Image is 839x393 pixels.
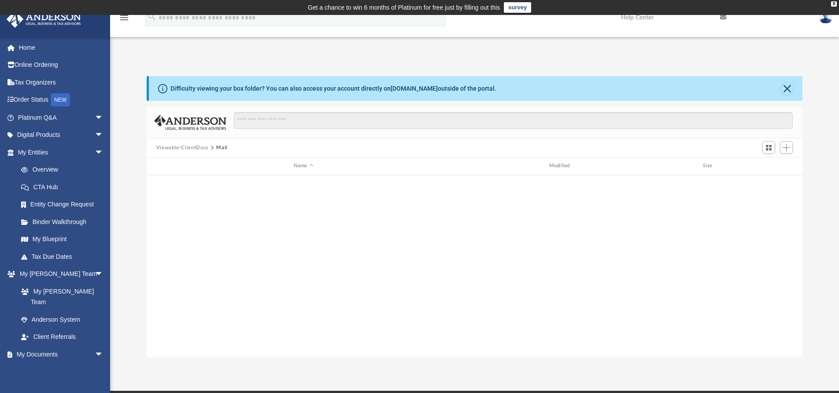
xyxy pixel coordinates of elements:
[6,56,117,74] a: Online Ordering
[95,109,112,127] span: arrow_drop_down
[731,162,792,170] div: id
[6,265,112,283] a: My [PERSON_NAME] Teamarrow_drop_down
[12,311,112,328] a: Anderson System
[147,175,803,357] div: grid
[504,2,531,13] a: survey
[6,143,117,161] a: My Entitiesarrow_drop_down
[6,73,117,91] a: Tax Organizers
[119,17,129,23] a: menu
[95,126,112,144] span: arrow_drop_down
[216,144,228,152] button: Mail
[6,91,117,109] a: Order StatusNEW
[12,213,117,231] a: Binder Walkthrough
[6,126,117,144] a: Digital Productsarrow_drop_down
[781,82,793,95] button: Close
[831,1,837,7] div: close
[95,265,112,283] span: arrow_drop_down
[6,109,117,126] a: Platinum Q&Aarrow_drop_down
[12,196,117,213] a: Entity Change Request
[51,93,70,107] div: NEW
[119,12,129,23] i: menu
[12,328,112,346] a: Client Referrals
[819,11,832,24] img: User Pic
[391,85,438,92] a: [DOMAIN_NAME]
[147,12,157,22] i: search
[780,141,793,154] button: Add
[12,231,112,248] a: My Blueprint
[691,162,727,170] div: Size
[176,162,430,170] div: Name
[12,248,117,265] a: Tax Due Dates
[308,2,500,13] div: Get a chance to win 6 months of Platinum for free just by filling out this
[434,162,687,170] div: Modified
[151,162,173,170] div: id
[6,39,117,56] a: Home
[95,345,112,364] span: arrow_drop_down
[4,11,84,28] img: Anderson Advisors Platinum Portal
[12,161,117,179] a: Overview
[234,112,793,129] input: Search files and folders
[12,283,108,311] a: My [PERSON_NAME] Team
[6,345,112,363] a: My Documentsarrow_drop_down
[170,84,496,93] div: Difficulty viewing your box folder? You can also access your account directly on outside of the p...
[95,143,112,162] span: arrow_drop_down
[762,141,776,154] button: Switch to Grid View
[12,178,117,196] a: CTA Hub
[12,363,108,381] a: Box
[156,144,208,152] button: Viewable-ClientDocs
